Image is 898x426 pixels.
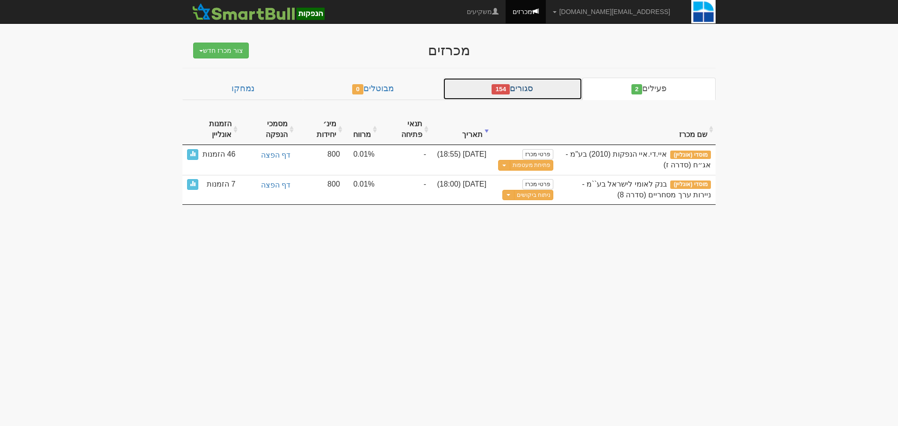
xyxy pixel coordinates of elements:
div: מכרזים [267,43,631,58]
span: בנק לאומי לישראל בע``מ - ניירות ערך מסחריים (סדרה 8) [582,180,711,199]
td: - [379,175,431,205]
th: תנאי פתיחה : activate to sort column ascending [379,114,431,145]
a: פתיחת מעטפות [510,160,553,171]
span: מוסדי (אונליין) [670,151,711,159]
span: 2 [631,84,643,94]
span: 0 [352,84,363,94]
a: סגורים [443,78,582,100]
th: מינ׳ יחידות : activate to sort column ascending [296,114,344,145]
td: - [379,145,431,175]
td: 800 [296,175,344,205]
a: פרטי מכרז [522,149,553,159]
th: תאריך : activate to sort column ascending [431,114,491,145]
a: פעילים [582,78,716,100]
span: מוסדי (אונליין) [670,181,711,189]
button: צור מכרז חדש [193,43,249,58]
a: ניתוח ביקושים [514,190,553,201]
th: שם מכרז : activate to sort column ascending [558,114,716,145]
a: דף הפצה [245,149,291,162]
span: איי.די.איי הנפקות (2010) בע"מ - אג״ח (סדרה ז) [565,150,711,169]
span: 46 הזמנות [203,149,235,160]
th: מסמכי הנפקה : activate to sort column ascending [240,114,296,145]
a: פרטי מכרז [522,179,553,189]
th: מרווח : activate to sort column ascending [345,114,379,145]
td: [DATE] (18:55) [431,145,491,175]
img: SmartBull Logo [189,2,327,21]
th: הזמנות אונליין : activate to sort column ascending [182,114,240,145]
span: 154 [492,84,510,94]
td: 0.01% [345,145,379,175]
a: נמחקו [182,78,303,100]
td: 800 [296,145,344,175]
a: דף הפצה [245,179,291,192]
td: 0.01% [345,175,379,205]
span: 7 הזמנות [207,179,235,190]
td: [DATE] (18:00) [431,175,491,205]
a: מבוטלים [303,78,442,100]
